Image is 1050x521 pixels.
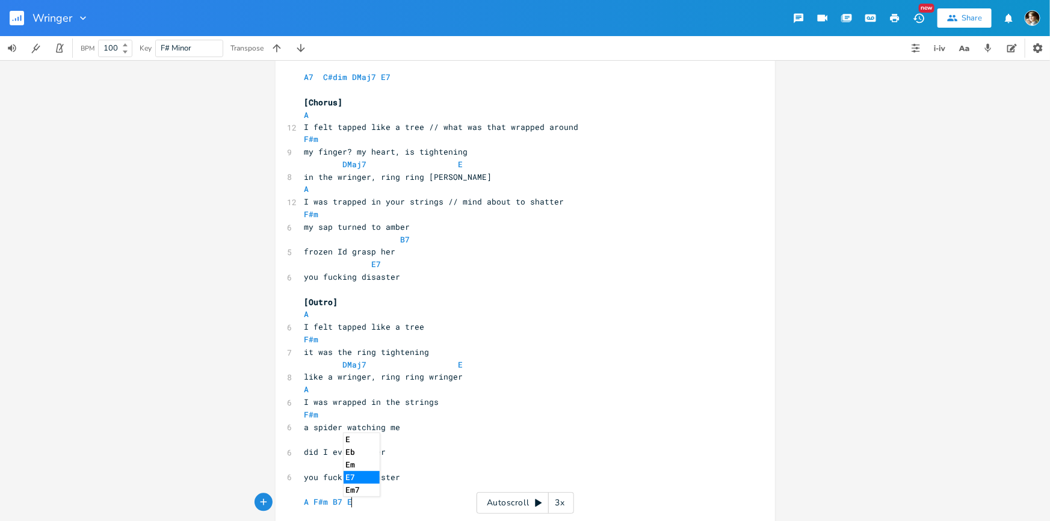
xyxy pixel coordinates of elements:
div: New [919,4,934,13]
span: it was the ring tightening [304,347,430,358]
div: Autoscroll [477,492,574,514]
span: I was trapped in your strings // mind about to shatter [304,197,564,208]
li: Em7 [344,484,380,496]
span: E7 [372,259,381,270]
span: you fucking disaster [304,272,401,283]
span: E [459,360,463,371]
span: you fucking disaster [304,472,401,483]
span: A [304,309,309,320]
span: F#m [304,209,319,220]
span: DMaj7 [343,159,367,170]
span: my finger? my heart, is tightening [304,147,468,158]
li: Eb [344,446,380,458]
span: [Outro] [304,297,338,308]
img: Robert Wise [1025,10,1040,26]
span: B7 [333,497,343,508]
span: Wringer [32,13,72,23]
span: A [304,184,309,195]
span: F#m [304,410,319,421]
span: A [304,497,309,508]
span: F#m [314,497,329,508]
span: E [348,497,353,508]
div: BPM [81,45,94,52]
span: F#m [304,134,319,145]
span: E [459,159,463,170]
span: frozen Id grasp her [304,247,396,257]
span: in the wringer, ring ring [PERSON_NAME] [304,172,492,183]
span: DMaj7 [353,72,377,82]
span: I felt tapped like a tree // what was that wrapped around [304,122,579,132]
div: 3x [549,492,570,514]
span: F# Minor [161,43,191,54]
span: I was wrapped in the strings [304,397,439,408]
span: F#m [304,334,319,345]
li: E [344,433,380,446]
div: Transpose [230,45,264,52]
span: did I even matter [304,447,386,458]
span: a spider watching me [304,422,401,433]
span: B7 [401,235,410,245]
span: my sap turned to amber [304,222,410,233]
span: A [304,109,309,120]
div: Share [962,13,982,23]
span: I felt tapped like a tree [304,322,425,333]
button: New [907,7,931,29]
li: E7 [344,471,380,484]
li: Em [344,458,380,471]
span: DMaj7 [343,360,367,371]
div: Key [140,45,152,52]
button: Share [937,8,992,28]
span: A [304,384,309,395]
span: like a wringer, ring ring wringer [304,372,463,383]
span: [Chorus] [304,97,343,108]
span: C#dim [324,72,348,82]
span: E7 [381,72,391,82]
span: A7 [304,72,314,82]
